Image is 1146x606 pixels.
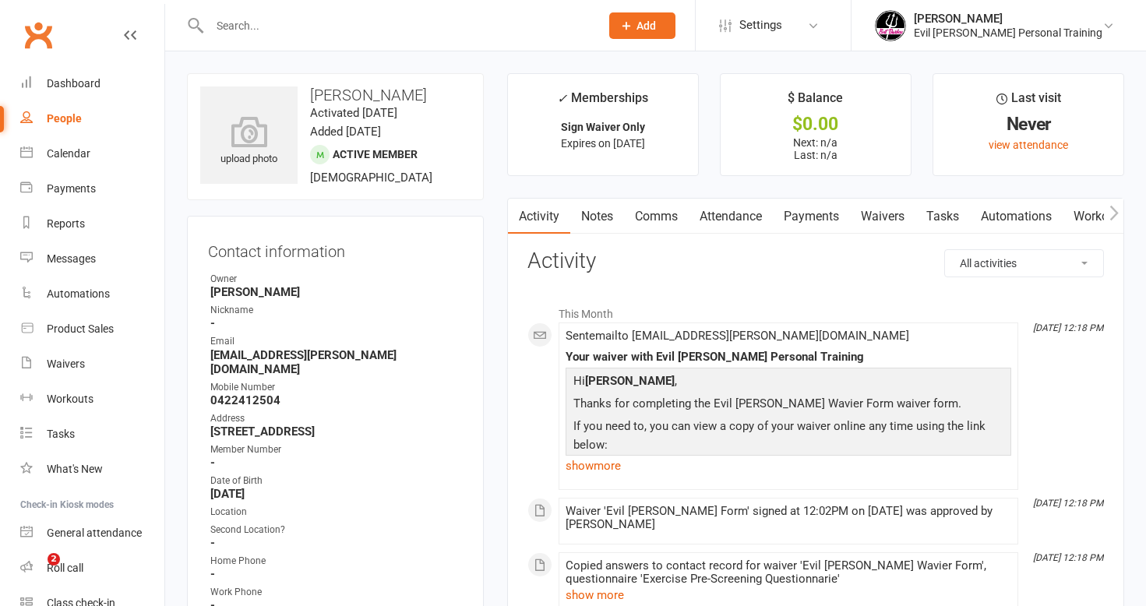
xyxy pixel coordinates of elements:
[310,171,432,185] span: [DEMOGRAPHIC_DATA]
[16,553,53,590] iframe: Intercom live chat
[210,536,463,550] strong: -
[47,182,96,195] div: Payments
[20,206,164,241] a: Reports
[20,417,164,452] a: Tasks
[210,303,463,318] div: Nickname
[20,382,164,417] a: Workouts
[566,329,909,343] span: Sent email to [EMAIL_ADDRESS][PERSON_NAME][DOMAIN_NAME]
[20,136,164,171] a: Calendar
[210,285,463,299] strong: [PERSON_NAME]
[333,148,418,160] span: Active member
[527,249,1104,273] h3: Activity
[585,374,675,388] strong: [PERSON_NAME]
[773,199,850,234] a: Payments
[557,88,648,117] div: Memberships
[566,455,1011,477] a: show more
[569,372,1007,394] p: Hi ,
[210,505,463,520] div: Location
[1033,498,1103,509] i: [DATE] 12:18 PM
[210,487,463,501] strong: [DATE]
[47,562,83,574] div: Roll call
[735,136,897,161] p: Next: n/a Last: n/a
[739,8,782,43] span: Settings
[20,452,164,487] a: What's New
[850,199,915,234] a: Waivers
[210,456,463,470] strong: -
[566,586,624,604] button: show more
[208,237,463,260] h3: Contact information
[47,322,114,335] div: Product Sales
[788,88,843,116] div: $ Balance
[210,316,463,330] strong: -
[210,425,463,439] strong: [STREET_ADDRESS]
[210,411,463,426] div: Address
[20,277,164,312] a: Automations
[875,10,906,41] img: thumb_image1652691556.png
[566,351,1011,364] div: Your waiver with Evil [PERSON_NAME] Personal Training
[20,66,164,101] a: Dashboard
[1033,322,1103,333] i: [DATE] 12:18 PM
[20,347,164,382] a: Waivers
[47,147,90,160] div: Calendar
[210,523,463,537] div: Second Location?
[210,474,463,488] div: Date of Birth
[200,86,471,104] h3: [PERSON_NAME]
[210,554,463,569] div: Home Phone
[210,393,463,407] strong: 0422412504
[210,272,463,287] div: Owner
[47,287,110,300] div: Automations
[20,101,164,136] a: People
[210,334,463,349] div: Email
[527,298,1104,322] li: This Month
[989,139,1068,151] a: view attendance
[210,442,463,457] div: Member Number
[20,241,164,277] a: Messages
[48,553,60,565] span: 2
[569,417,1007,458] p: If you need to, you can view a copy of your waiver online any time using the link below:
[47,527,142,539] div: General attendance
[735,116,897,132] div: $0.00
[570,199,624,234] a: Notes
[200,116,298,167] div: upload photo
[205,15,589,37] input: Search...
[210,348,463,376] strong: [EMAIL_ADDRESS][PERSON_NAME][DOMAIN_NAME]
[20,516,164,551] a: General attendance kiosk mode
[47,393,93,405] div: Workouts
[914,12,1102,26] div: [PERSON_NAME]
[1063,199,1137,234] a: Workouts
[566,559,1011,586] div: Copied answers to contact record for waiver 'Evil [PERSON_NAME] Wavier Form', questionnaire 'Exer...
[19,16,58,55] a: Clubworx
[996,88,1061,116] div: Last visit
[20,551,164,586] a: Roll call
[566,505,1011,531] div: Waiver 'Evil [PERSON_NAME] Form' signed at 12:02PM on [DATE] was approved by [PERSON_NAME]
[624,199,689,234] a: Comms
[636,19,656,32] span: Add
[915,199,970,234] a: Tasks
[47,217,85,230] div: Reports
[557,91,567,106] i: ✓
[508,199,570,234] a: Activity
[561,121,645,133] strong: Sign Waiver Only
[210,380,463,395] div: Mobile Number
[47,112,82,125] div: People
[47,428,75,440] div: Tasks
[689,199,773,234] a: Attendance
[47,77,100,90] div: Dashboard
[1033,552,1103,563] i: [DATE] 12:18 PM
[569,394,1007,417] p: Thanks for completing the Evil [PERSON_NAME] Wavier Form waiver form.
[947,116,1109,132] div: Never
[914,26,1102,40] div: Evil [PERSON_NAME] Personal Training
[20,312,164,347] a: Product Sales
[20,171,164,206] a: Payments
[210,585,463,600] div: Work Phone
[561,137,645,150] span: Expires on [DATE]
[210,567,463,581] strong: -
[47,358,85,370] div: Waivers
[609,12,675,39] button: Add
[310,125,381,139] time: Added [DATE]
[47,463,103,475] div: What's New
[47,252,96,265] div: Messages
[970,199,1063,234] a: Automations
[310,106,397,120] time: Activated [DATE]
